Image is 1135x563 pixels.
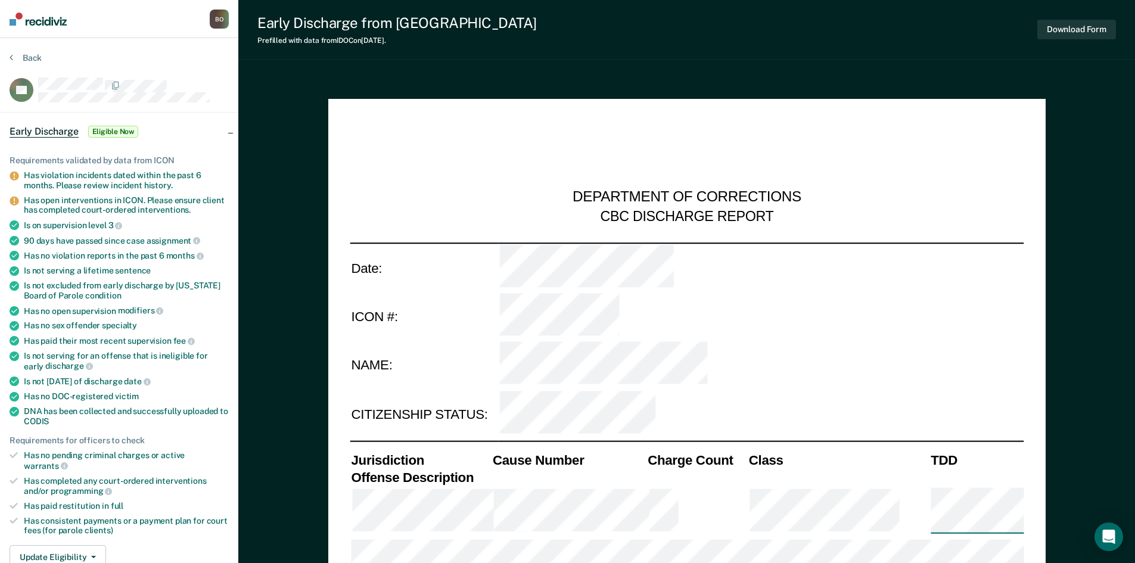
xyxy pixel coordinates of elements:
[1094,522,1123,551] div: Open Intercom Messenger
[24,476,229,496] div: Has completed any court-ordered interventions and/or
[350,292,498,341] td: ICON #:
[10,436,229,446] div: Requirements for officers to check
[118,306,164,315] span: modifiers
[24,416,49,426] span: CODIS
[124,377,150,386] span: date
[257,14,537,32] div: Early Discharge from [GEOGRAPHIC_DATA]
[24,266,229,276] div: Is not serving a lifetime
[108,220,123,230] span: 3
[115,391,139,401] span: victim
[1037,20,1116,39] button: Download Form
[102,321,137,330] span: specialty
[24,281,229,301] div: Is not excluded from early discharge by [US_STATE] Board of Parole
[24,250,229,261] div: Has no violation reports in the past 6
[24,501,229,511] div: Has paid restitution in
[10,155,229,166] div: Requirements validated by data from ICON
[24,220,229,231] div: Is on supervision level
[173,336,195,346] span: fee
[24,391,229,402] div: Has no DOC-registered
[115,266,151,275] span: sentence
[111,501,123,511] span: full
[24,406,229,427] div: DNA has been collected and successfully uploaded to
[24,376,229,387] div: Is not [DATE] of discharge
[10,52,42,63] button: Back
[929,452,1024,469] th: TDD
[147,236,200,245] span: assignment
[24,335,229,346] div: Has paid their most recent supervision
[85,525,113,535] span: clients)
[600,207,773,225] div: CBC DISCHARGE REPORT
[210,10,229,29] div: B O
[10,126,79,138] span: Early Discharge
[88,126,139,138] span: Eligible Now
[24,170,229,191] div: Has violation incidents dated within the past 6 months. Please review incident history.
[45,361,93,371] span: discharge
[491,452,646,469] th: Cause Number
[24,516,229,536] div: Has consistent payments or a payment plan for court fees (for parole
[24,306,229,316] div: Has no open supervision
[24,235,229,246] div: 90 days have passed since case
[24,321,229,331] div: Has no sex offender
[24,461,68,471] span: warrants
[210,10,229,29] button: BO
[24,450,229,471] div: Has no pending criminal charges or active
[166,251,204,260] span: months
[350,452,492,469] th: Jurisdiction
[10,13,67,26] img: Recidiviz
[257,36,537,45] div: Prefilled with data from IDOC on [DATE] .
[350,341,498,390] td: NAME:
[24,195,229,216] div: Has open interventions in ICON. Please ensure client has completed court-ordered interventions.
[85,291,122,300] span: condition
[747,452,929,469] th: Class
[51,486,112,496] span: programming
[350,242,498,292] td: Date:
[350,390,498,438] td: CITIZENSHIP STATUS:
[350,469,492,486] th: Offense Description
[646,452,748,469] th: Charge Count
[573,188,801,207] div: DEPARTMENT OF CORRECTIONS
[24,351,229,371] div: Is not serving for an offense that is ineligible for early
